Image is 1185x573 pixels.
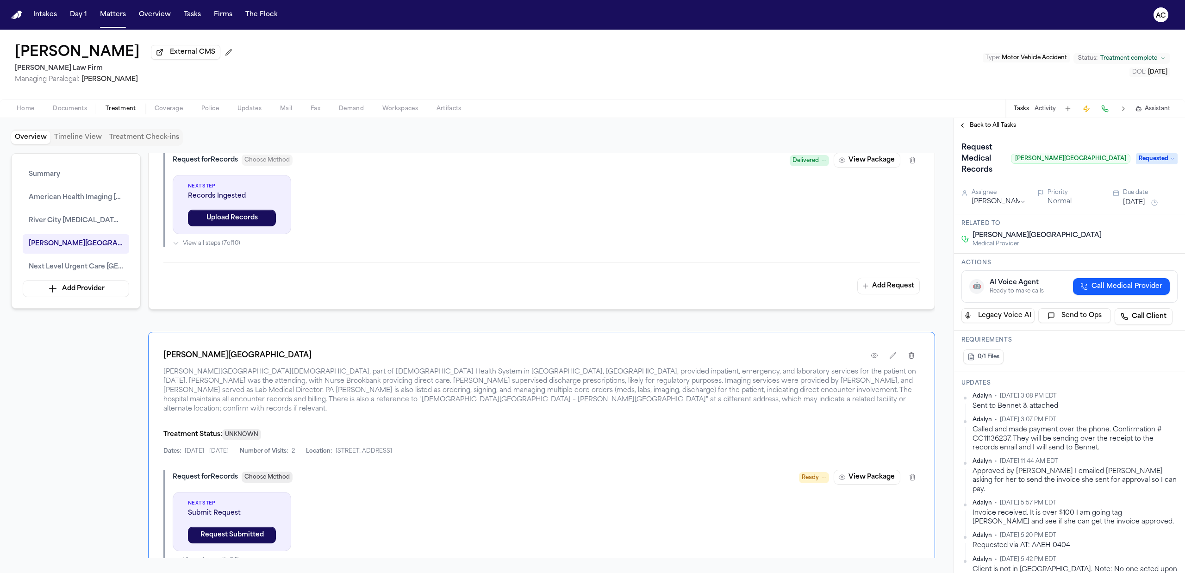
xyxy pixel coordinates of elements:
[1002,55,1067,61] span: Motor Vehicle Accident
[1000,416,1056,424] span: [DATE] 3:07 PM EDT
[973,425,1178,452] div: Called and made payment over the phone. Confirmation # CC11136237. They will be sending over the ...
[792,156,819,165] span: Delivered
[972,189,1026,196] div: Assignee
[437,105,462,112] span: Artifacts
[973,240,1102,248] span: Medical Provider
[973,392,992,400] span: Adalyn
[1073,278,1170,295] button: Call Medical Provider
[954,122,1021,129] button: Back to All Tasks
[163,448,181,455] span: Dates:
[382,105,418,112] span: Workspaces
[1136,153,1178,164] span: Requested
[106,105,136,112] span: Treatment
[180,6,205,23] button: Tasks
[222,429,261,440] span: UNKNOWN
[163,367,920,414] span: [PERSON_NAME][GEOGRAPHIC_DATA][DEMOGRAPHIC_DATA], part of [DEMOGRAPHIC_DATA] Health System in [GE...
[163,431,222,438] span: Treatment Status:
[973,541,1178,550] div: Requested via AT: AAEH-0404
[66,6,91,23] button: Day 1
[1073,53,1170,64] button: Change status from Treatment complete
[963,349,1004,364] button: 0/1 Files
[973,231,1102,240] span: [PERSON_NAME][GEOGRAPHIC_DATA]
[958,140,1007,177] h1: Request Medical Records
[135,6,175,23] button: Overview
[1000,458,1058,465] span: [DATE] 11:44 AM EDT
[961,380,1178,387] h3: Updates
[185,448,229,455] span: [DATE] - [DATE]
[15,76,80,83] span: Managing Paralegal:
[961,336,1178,344] h3: Requirements
[1000,499,1056,507] span: [DATE] 5:57 PM EDT
[170,48,215,57] span: External CMS
[155,105,183,112] span: Coverage
[15,44,140,61] h1: [PERSON_NAME]
[188,210,276,226] button: Upload Records
[834,470,900,485] button: View Package
[1123,189,1178,196] div: Due date
[995,392,997,400] span: •
[973,282,981,291] span: 🤖
[1098,102,1111,115] button: Make a Call
[339,105,364,112] span: Demand
[985,55,1000,61] span: Type :
[990,287,1044,295] div: Ready to make calls
[96,6,130,23] button: Matters
[1000,556,1056,563] span: [DATE] 5:42 PM EDT
[201,105,219,112] span: Police
[23,165,129,184] button: Summary
[280,105,292,112] span: Mail
[23,234,129,254] button: [PERSON_NAME][GEOGRAPHIC_DATA]
[188,183,276,190] span: Next Step
[188,192,276,201] span: Records Ingested
[1048,197,1072,206] button: Normal
[292,448,295,455] span: 2
[242,155,293,166] button: Choose Method
[995,499,997,507] span: •
[151,45,220,60] button: External CMS
[173,473,238,482] div: Request for Records
[973,467,1178,494] div: Approved by [PERSON_NAME] I emailed [PERSON_NAME] asking for her to send the invoice she sent for...
[1014,105,1029,112] button: Tasks
[983,53,1070,62] button: Edit Type: Motor Vehicle Accident
[183,557,239,564] span: View all steps ( 1 of 10 )
[1035,105,1056,112] button: Activity
[30,6,61,23] button: Intakes
[23,188,129,207] button: American Health Imaging [PERSON_NAME][GEOGRAPHIC_DATA]
[1129,68,1170,77] button: Edit DOL: 2025-06-25
[188,500,276,507] span: Next Step
[990,278,1044,287] div: AI Voice Agent
[1149,197,1160,208] button: Snooze task
[50,131,106,144] button: Timeline View
[1135,105,1170,112] button: Assistant
[163,350,312,361] h1: [PERSON_NAME][GEOGRAPHIC_DATA]
[15,44,140,61] button: Edit matter name
[1000,392,1057,400] span: [DATE] 3:08 PM EDT
[1123,198,1145,207] button: [DATE]
[1148,69,1167,75] span: [DATE]
[242,472,293,483] button: Choose Method
[970,122,1016,129] span: Back to All Tasks
[188,509,276,518] span: Submit Request
[1091,282,1162,291] span: Call Medical Provider
[210,6,236,23] button: Firms
[11,131,50,144] button: Overview
[173,156,238,165] div: Request for Records
[23,280,129,297] button: Add Provider
[1061,102,1074,115] button: Add Task
[802,473,819,482] span: Ready
[973,532,992,539] span: Adalyn
[973,499,992,507] span: Adalyn
[242,6,281,23] button: The Flock
[17,105,34,112] span: Home
[961,220,1178,227] h3: Related to
[1132,69,1147,75] span: DOL :
[1038,308,1111,323] button: Send to Ops
[240,448,288,455] span: Number of Visits:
